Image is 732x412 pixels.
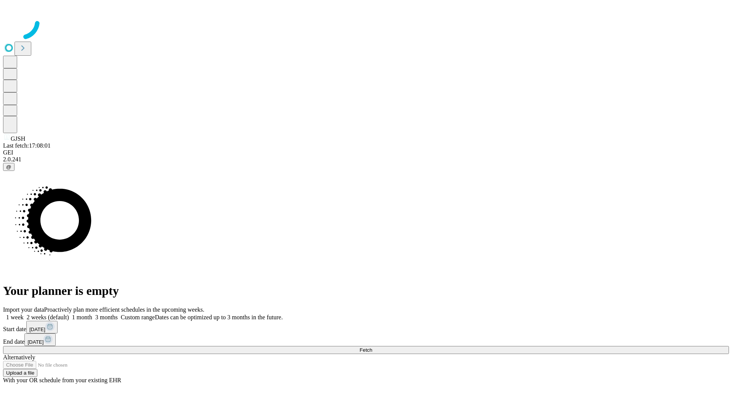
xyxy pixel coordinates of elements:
[3,142,51,149] span: Last fetch: 17:08:01
[26,321,58,333] button: [DATE]
[72,314,92,320] span: 1 month
[121,314,155,320] span: Custom range
[3,354,35,360] span: Alternatively
[24,333,56,346] button: [DATE]
[6,314,24,320] span: 1 week
[6,164,11,170] span: @
[3,377,121,383] span: With your OR schedule from your existing EHR
[3,156,729,163] div: 2.0.241
[3,346,729,354] button: Fetch
[27,314,69,320] span: 2 weeks (default)
[27,339,43,345] span: [DATE]
[29,327,45,332] span: [DATE]
[3,321,729,333] div: Start date
[3,163,14,171] button: @
[3,284,729,298] h1: Your planner is empty
[11,135,25,142] span: GJSH
[3,149,729,156] div: GEI
[44,306,204,313] span: Proactively plan more efficient schedules in the upcoming weeks.
[155,314,283,320] span: Dates can be optimized up to 3 months in the future.
[3,369,37,377] button: Upload a file
[360,347,372,353] span: Fetch
[95,314,118,320] span: 3 months
[3,333,729,346] div: End date
[3,306,44,313] span: Import your data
